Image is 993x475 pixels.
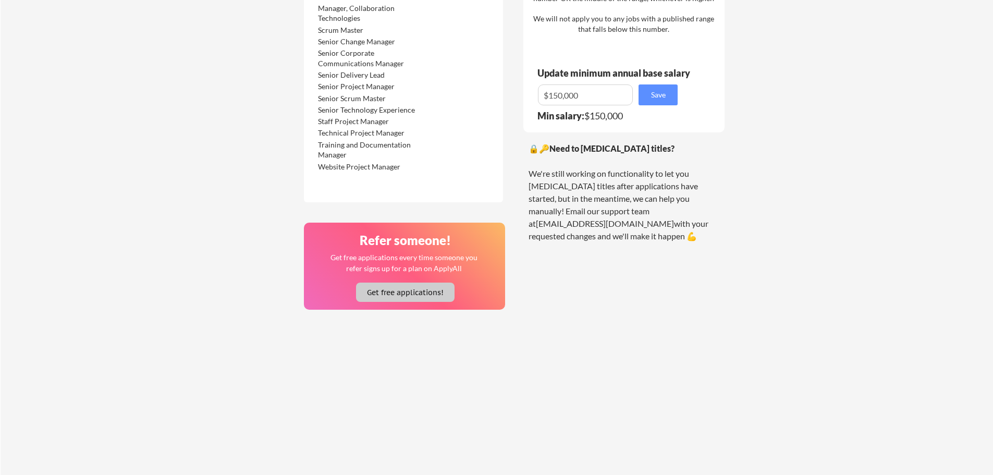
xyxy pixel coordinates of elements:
[537,68,694,78] div: Update minimum annual base salary
[529,142,719,242] div: 🔒🔑 We're still working on functionality to let you [MEDICAL_DATA] titles after applications have ...
[318,128,428,138] div: Technical Project Manager
[549,143,675,153] strong: Need to [MEDICAL_DATA] titles?
[329,252,478,274] div: Get free applications every time someone you refer signs up for a plan on ApplyAll
[536,218,674,228] a: [EMAIL_ADDRESS][DOMAIN_NAME]
[318,25,428,35] div: Scrum Master
[318,93,428,104] div: Senior Scrum Master
[308,234,502,247] div: Refer someone!
[318,105,428,115] div: Senior Technology Experience
[538,84,633,105] input: E.g. $100,000
[318,48,428,68] div: Senior Corporate Communications Manager
[537,111,684,120] div: $150,000
[318,140,428,160] div: Training and Documentation Manager
[318,162,428,172] div: Website Project Manager
[537,110,584,121] strong: Min salary:
[318,116,428,127] div: Staff Project Manager
[318,36,428,47] div: Senior Change Manager
[318,3,428,23] div: Manager, Collaboration Technologies
[639,84,678,105] button: Save
[356,283,455,302] button: Get free applications!
[318,70,428,80] div: Senior Delivery Lead
[318,81,428,92] div: Senior Project Manager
